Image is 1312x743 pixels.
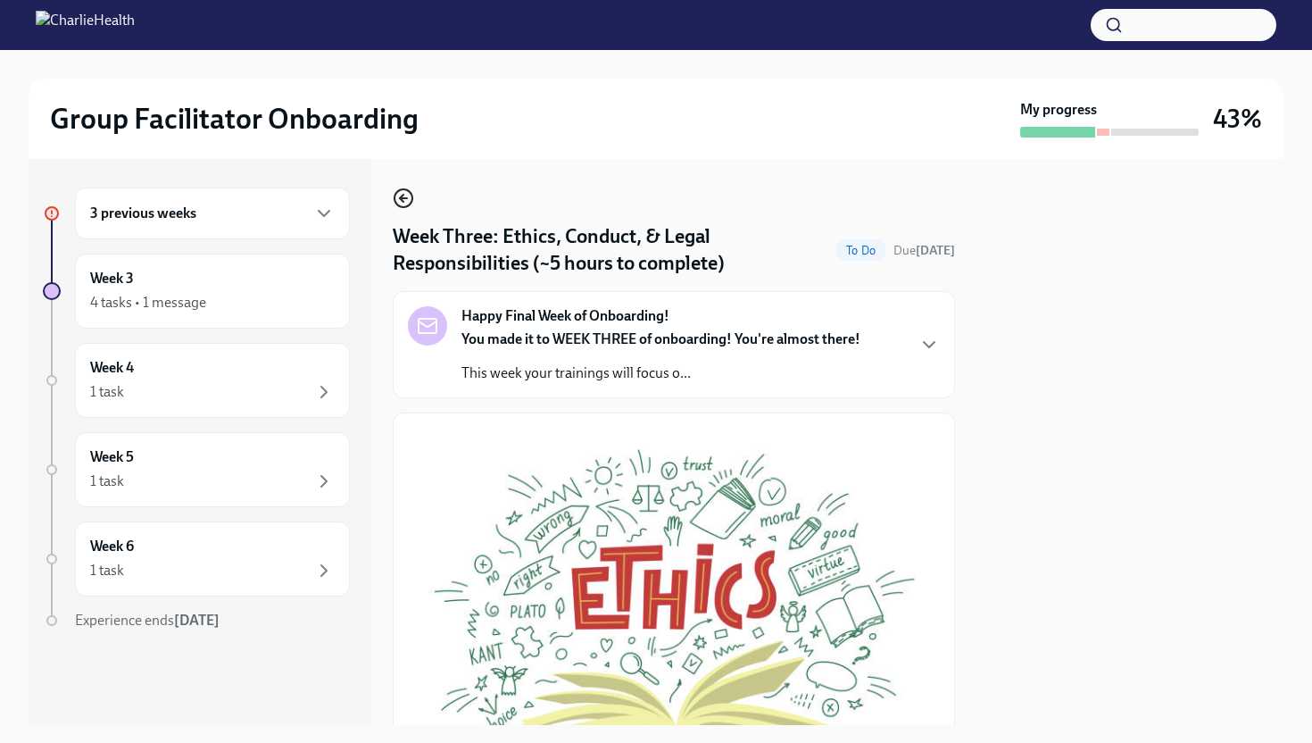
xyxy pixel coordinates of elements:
[90,382,124,402] div: 1 task
[1213,103,1262,135] h3: 43%
[43,522,350,597] a: Week 61 task
[90,358,134,378] h6: Week 4
[461,306,669,326] strong: Happy Final Week of Onboarding!
[75,612,220,629] span: Experience ends
[90,269,134,288] h6: Week 3
[174,612,220,629] strong: [DATE]
[43,432,350,507] a: Week 51 task
[75,188,350,239] div: 3 previous weeks
[43,254,350,329] a: Week 34 tasks • 1 message
[50,101,419,137] h2: Group Facilitator Onboarding
[893,242,955,259] span: September 29th, 2025 10:00
[916,243,955,258] strong: [DATE]
[90,204,196,223] h6: 3 previous weeks
[461,330,860,347] strong: You made it to WEEK THREE of onboarding! You're almost there!
[90,537,134,556] h6: Week 6
[461,363,860,383] p: This week your trainings will focus o...
[36,11,135,39] img: CharlieHealth
[90,561,124,580] div: 1 task
[90,472,124,491] div: 1 task
[1020,100,1097,120] strong: My progress
[90,447,134,467] h6: Week 5
[90,293,206,313] div: 4 tasks • 1 message
[43,343,350,418] a: Week 41 task
[835,244,886,257] span: To Do
[893,243,955,258] span: Due
[393,223,828,277] h4: Week Three: Ethics, Conduct, & Legal Responsibilities (~5 hours to complete)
